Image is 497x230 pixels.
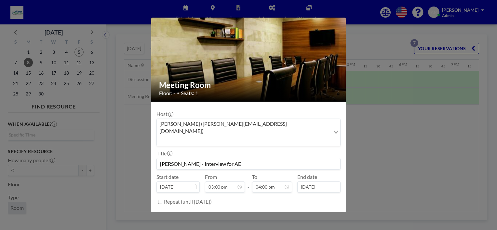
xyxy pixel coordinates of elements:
[158,120,329,135] span: [PERSON_NAME] ([PERSON_NAME][EMAIL_ADDRESS][DOMAIN_NAME])
[159,90,175,96] span: Floor: -
[156,150,172,157] label: Title
[159,80,339,90] h2: Meeting Room
[248,176,249,190] span: -
[164,198,212,205] label: Repeat (until [DATE])
[297,174,317,180] label: End date
[181,90,198,96] span: Seats: 1
[205,174,217,180] label: From
[157,136,329,145] input: Search for option
[156,174,179,180] label: Start date
[308,212,341,224] button: BOOK NOW
[252,174,257,180] label: To
[157,119,340,146] div: Search for option
[177,91,179,95] span: •
[157,158,340,169] input: Angeline's reservation
[156,111,173,117] label: Host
